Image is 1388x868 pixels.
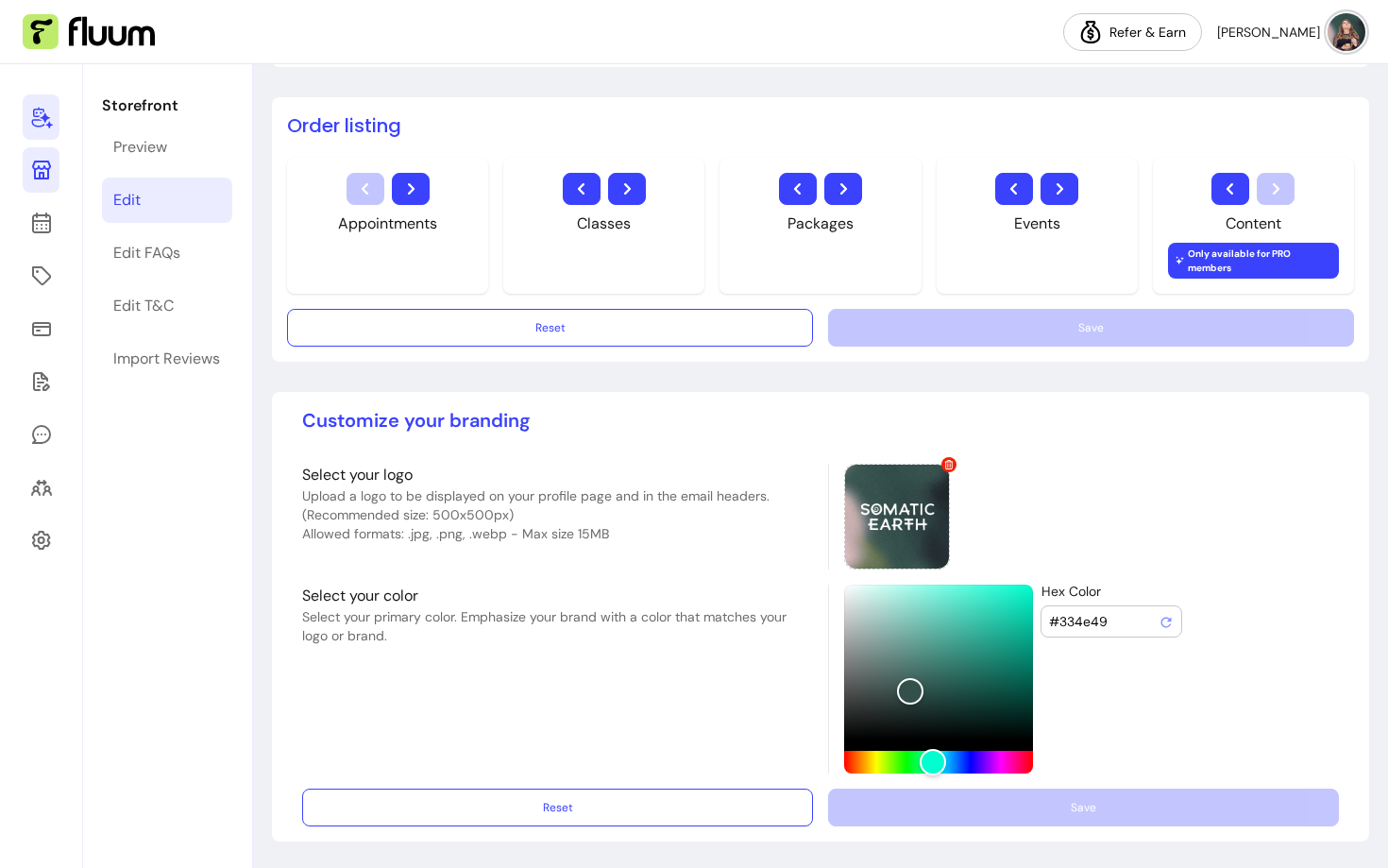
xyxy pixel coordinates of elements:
[102,336,232,382] a: Import Reviews
[1328,13,1365,51] img: avatar
[1014,213,1060,235] div: Events
[302,524,813,543] p: Allowed formats: .jpg, .png, .webp - Max size 15MB
[302,789,813,826] button: Reset
[1049,612,1159,631] input: Hex Color
[1217,13,1365,51] button: avatar[PERSON_NAME]
[302,464,813,486] p: Select your logo
[1041,583,1101,600] span: Hex Color
[102,283,232,329] a: Edit T&C
[113,348,220,370] div: Import Reviews
[1217,23,1320,42] span: [PERSON_NAME]
[113,189,141,212] div: Edit
[787,213,854,235] div: Packages
[302,486,813,524] p: Upload a logo to be displayed on your profile page and in the email headers. (Recommended size: 5...
[23,412,59,457] a: My Messages
[23,465,59,510] a: Clients
[1226,213,1281,235] div: Content
[23,147,59,193] a: Storefront
[23,306,59,351] a: Sales
[287,112,1354,139] h2: Order listing
[1168,243,1339,279] span: Only available for PRO members
[1063,13,1202,51] a: Refer & Earn
[23,518,59,563] a: Settings
[23,359,59,404] a: Forms
[287,309,813,347] button: Reset
[844,585,1033,740] div: Color
[113,242,180,264] div: Edit FAQs
[845,465,949,569] img: https://d22cr2pskkweo8.cloudfront.net/e9a0434a-bb0e-47bf-961f-17327e9c4d0d
[23,14,155,50] img: Fluum Logo
[302,585,813,607] p: Select your color
[102,125,232,170] a: Preview
[302,407,1339,434] p: Customize your branding
[844,751,1033,774] div: Hue
[23,253,59,298] a: Offerings
[302,607,813,645] p: Select your primary color. Emphasize your brand with a color that matches your logo or brand.
[102,178,232,223] a: Edit
[113,295,174,317] div: Edit T&C
[23,94,59,140] a: Home
[577,213,631,235] div: Classes
[113,136,167,159] div: Preview
[102,94,232,117] p: Storefront
[102,230,232,276] a: Edit FAQs
[338,213,437,235] div: Appointments
[844,464,950,570] div: Logo
[23,200,59,246] a: Calendar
